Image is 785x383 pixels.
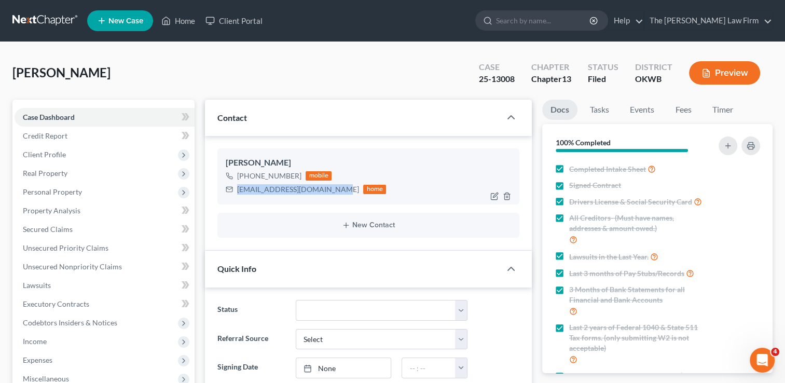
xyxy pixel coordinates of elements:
span: Lawsuits [23,281,51,290]
span: Drivers License & Social Security Card [569,197,692,207]
div: home [363,185,386,194]
a: Credit Report [15,127,195,145]
a: Fees [667,100,700,120]
span: Client Profile [23,150,66,159]
span: Signed Contract [569,180,621,190]
a: Executory Contracts [15,295,195,313]
span: [PERSON_NAME] [12,65,111,80]
input: Search by name... [496,11,591,30]
label: Signing Date [212,358,290,378]
a: Property Analysis [15,201,195,220]
div: Chapter [531,73,571,85]
span: Last 3 months of Pay Stubs/Records [569,268,684,279]
a: Secured Claims [15,220,195,239]
span: Real Property [23,169,67,177]
label: Referral Source [212,329,290,350]
div: Filed [588,73,618,85]
a: The [PERSON_NAME] Law Firm [644,11,772,30]
span: Lawsuits in the Last Year. [569,252,649,262]
a: Unsecured Priority Claims [15,239,195,257]
div: mobile [306,171,332,181]
span: Last 2 years of Federal 1040 & State 511 Tax forms. (only submitting W2 is not acceptable) [569,322,706,353]
span: Codebtors Insiders & Notices [23,318,117,327]
div: Status [588,61,618,73]
div: [PERSON_NAME] [226,157,511,169]
div: Chapter [531,61,571,73]
span: Credit Report [23,131,67,140]
span: Expenses [23,355,52,364]
input: -- : -- [402,358,456,378]
span: Contact [217,113,247,122]
span: Secured Claims [23,225,73,234]
span: Executory Contracts [23,299,89,308]
a: Lawsuits [15,276,195,295]
span: Completed Intake Sheet [569,164,646,174]
span: 3 Months of Bank Statements for all Financial and Bank Accounts [569,284,706,305]
span: 4 [771,348,779,356]
div: OKWB [635,73,672,85]
div: [PHONE_NUMBER] [237,171,301,181]
span: Unsecured Nonpriority Claims [23,262,122,271]
a: Timer [704,100,741,120]
a: Case Dashboard [15,108,195,127]
span: Case Dashboard [23,113,75,121]
a: Tasks [582,100,617,120]
span: Miscellaneous [23,374,69,383]
span: Income [23,337,47,346]
span: Unsecured Priority Claims [23,243,108,252]
a: Events [622,100,663,120]
span: Property Analysis [23,206,80,215]
span: Quick Info [217,264,256,273]
strong: 100% Completed [556,138,611,147]
button: Preview [689,61,760,85]
a: Home [156,11,200,30]
div: 25-13008 [479,73,515,85]
div: [EMAIL_ADDRESS][DOMAIN_NAME] [237,184,359,195]
a: Docs [542,100,577,120]
a: Help [609,11,643,30]
span: New Case [108,17,143,25]
div: District [635,61,672,73]
a: None [296,358,391,378]
label: Status [212,300,290,321]
button: New Contact [226,221,511,229]
a: Client Portal [200,11,268,30]
a: Unsecured Nonpriority Claims [15,257,195,276]
iframe: Intercom live chat [750,348,775,373]
span: All Creditors- (Must have names, addresses & amount owed.) [569,213,706,234]
span: Personal Property [23,187,82,196]
div: Case [479,61,515,73]
span: 13 [562,74,571,84]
